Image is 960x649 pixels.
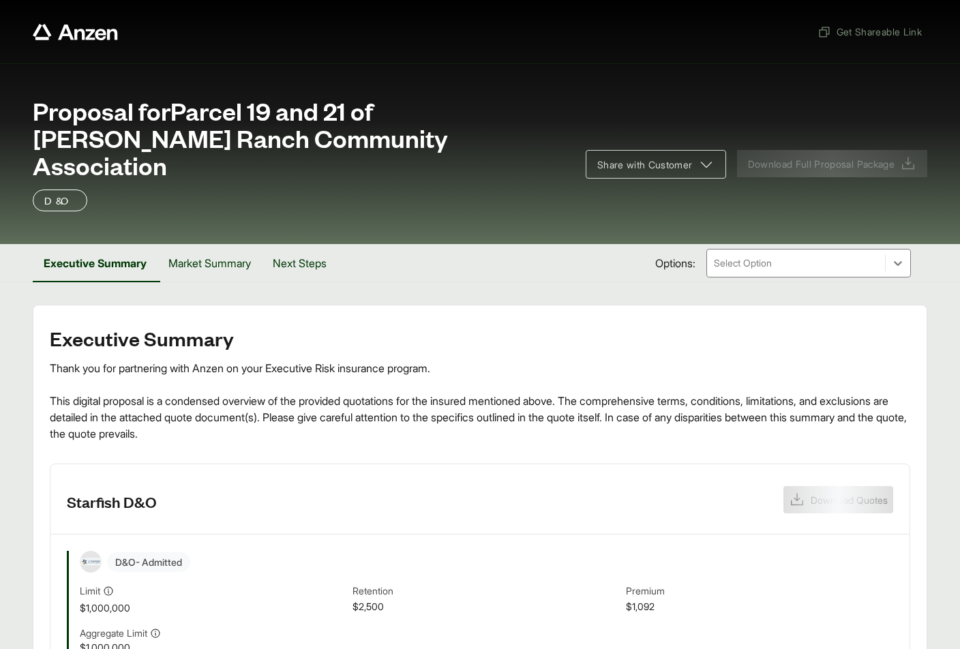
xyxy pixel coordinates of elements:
[262,244,337,282] button: Next Steps
[50,360,910,442] div: Thank you for partnering with Anzen on your Executive Risk insurance program. This digital propos...
[655,255,695,271] span: Options:
[44,192,76,209] p: D&O
[33,24,118,40] a: Anzen website
[812,19,927,44] button: Get Shareable Link
[80,584,100,598] span: Limit
[352,599,620,615] span: $2,500
[80,601,347,615] span: $1,000,000
[626,584,893,599] span: Premium
[50,327,910,349] h2: Executive Summary
[748,157,895,171] span: Download Full Proposal Package
[33,244,157,282] button: Executive Summary
[107,552,190,572] span: D&O - Admitted
[586,150,726,179] button: Share with Customer
[626,599,893,615] span: $1,092
[67,492,157,512] h3: Starfish D&O
[597,157,693,172] span: Share with Customer
[80,558,101,565] img: Starfish Specialty Insurance
[157,244,262,282] button: Market Summary
[352,584,620,599] span: Retention
[33,97,569,179] span: Proposal for Parcel 19 and 21 of [PERSON_NAME] Ranch Community Association
[80,626,147,640] span: Aggregate Limit
[817,25,922,39] span: Get Shareable Link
